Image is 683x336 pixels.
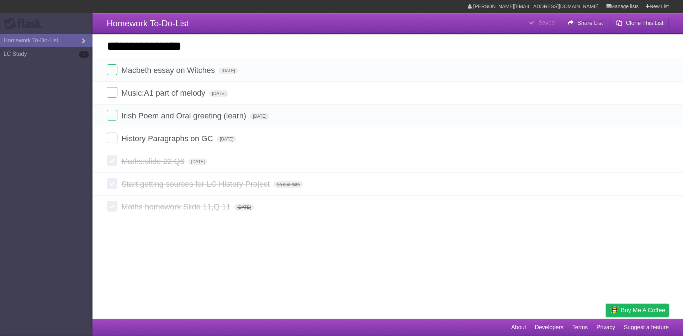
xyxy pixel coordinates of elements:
span: Buy me a coffee [621,304,665,316]
a: About [511,321,526,334]
a: Buy me a coffee [606,304,669,317]
label: Done [107,178,117,189]
b: Clone This List [626,20,663,26]
button: Clone This List [610,17,669,30]
span: [DATE] [209,90,228,97]
a: Terms [572,321,588,334]
span: Macbeth essay on Witches [121,66,217,75]
label: Done [107,64,117,75]
span: Maths:slide 22 Q6 [121,157,186,166]
span: No due date [274,181,302,188]
b: Share List [577,20,603,26]
span: Maths homework Slide 11,Q 11 [121,202,232,211]
div: Flask [4,17,46,30]
span: Start getting sources for LC History Project [121,180,271,188]
b: 1 [79,51,89,58]
img: Buy me a coffee [609,304,619,316]
span: Homework To-Do-List [107,18,189,28]
label: Done [107,87,117,98]
label: Done [107,110,117,121]
span: [DATE] [234,204,254,210]
span: History Paragraphs on GC [121,134,215,143]
span: [DATE] [217,136,236,142]
a: Developers [535,321,563,334]
label: Done [107,201,117,212]
span: [DATE] [219,68,238,74]
label: Done [107,133,117,143]
span: [DATE] [250,113,269,119]
label: Done [107,155,117,166]
a: Privacy [597,321,615,334]
span: Irish Poem and Oral greeting (learn) [121,111,248,120]
b: Saved [539,20,555,26]
span: Music:A1 part of melody [121,89,207,97]
span: [DATE] [189,159,208,165]
a: Suggest a feature [624,321,669,334]
button: Share List [562,17,609,30]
